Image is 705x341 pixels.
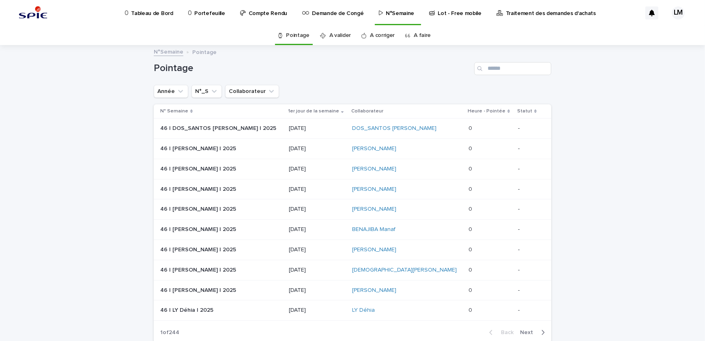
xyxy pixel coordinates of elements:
[352,307,375,314] a: LY Déhia
[154,240,551,260] tr: 46 | [PERSON_NAME] | 202546 | [PERSON_NAME] | 2025 [DATE][PERSON_NAME] 00 -
[289,186,346,193] p: [DATE]
[289,125,346,132] p: [DATE]
[518,307,538,314] p: -
[468,107,505,116] p: Heure - Pointée
[352,145,396,152] a: [PERSON_NAME]
[160,107,188,116] p: N° Semaine
[160,184,238,193] p: 46 | [PERSON_NAME] | 2025
[160,305,215,314] p: 46 | LY Déhia | 2025
[160,245,238,253] p: 46 | [PERSON_NAME] | 2025
[518,206,538,213] p: -
[352,206,396,213] a: [PERSON_NAME]
[154,179,551,199] tr: 46 | [PERSON_NAME] | 202546 | [PERSON_NAME] | 2025 [DATE][PERSON_NAME] 00 -
[160,144,238,152] p: 46 | [PERSON_NAME] | 2025
[154,280,551,300] tr: 46 | [PERSON_NAME] | 202546 | [PERSON_NAME] | 2025 [DATE][PERSON_NAME] 00 -
[289,246,346,253] p: [DATE]
[154,260,551,280] tr: 46 | [PERSON_NAME] | 202546 | [PERSON_NAME] | 2025 [DATE][DEMOGRAPHIC_DATA][PERSON_NAME] 00 -
[469,285,474,294] p: 0
[289,145,346,152] p: [DATE]
[352,287,396,294] a: [PERSON_NAME]
[517,107,532,116] p: Statut
[154,47,183,56] a: N°Semaine
[329,26,351,45] a: A valider
[288,107,339,116] p: 1er jour de la semaine
[469,245,474,253] p: 0
[191,85,222,98] button: N°_S
[469,144,474,152] p: 0
[154,159,551,179] tr: 46 | [PERSON_NAME] | 202546 | [PERSON_NAME] | 2025 [DATE][PERSON_NAME] 00 -
[154,138,551,159] tr: 46 | [PERSON_NAME] | 202546 | [PERSON_NAME] | 2025 [DATE][PERSON_NAME] 00 -
[474,62,551,75] input: Search
[520,330,538,335] span: Next
[518,226,538,233] p: -
[469,164,474,173] p: 0
[351,107,383,116] p: Collaborateur
[352,186,396,193] a: [PERSON_NAME]
[160,123,278,132] p: 46 | DOS_SANTOS [PERSON_NAME] | 2025
[469,204,474,213] p: 0
[289,307,346,314] p: [DATE]
[154,119,551,139] tr: 46 | DOS_SANTOS [PERSON_NAME] | 202546 | DOS_SANTOS [PERSON_NAME] | 2025 [DATE]DOS_SANTOS [PERSON...
[154,199,551,220] tr: 46 | [PERSON_NAME] | 202546 | [PERSON_NAME] | 2025 [DATE][PERSON_NAME] 00 -
[469,123,474,132] p: 0
[370,26,395,45] a: A corriger
[518,287,538,294] p: -
[518,166,538,173] p: -
[289,287,346,294] p: [DATE]
[469,265,474,274] p: 0
[496,330,514,335] span: Back
[518,246,538,253] p: -
[160,224,238,233] p: 46 | [PERSON_NAME] | 2025
[154,85,188,98] button: Année
[352,246,396,253] a: [PERSON_NAME]
[160,204,238,213] p: 46 | [PERSON_NAME] | 2025
[518,267,538,274] p: -
[192,47,217,56] p: Pointage
[286,26,310,45] a: Pointage
[518,145,538,152] p: -
[154,300,551,321] tr: 46 | LY Déhia | 202546 | LY Déhia | 2025 [DATE]LY Déhia 00 -
[469,305,474,314] p: 0
[469,224,474,233] p: 0
[352,226,395,233] a: BENAJIBA Manaf
[16,5,50,21] img: svstPd6MQfCT1uX1QGkG
[414,26,431,45] a: A faire
[672,6,685,19] div: LM
[160,164,238,173] p: 46 | [PERSON_NAME] | 2025
[289,226,346,233] p: [DATE]
[517,329,551,336] button: Next
[289,206,346,213] p: [DATE]
[289,166,346,173] p: [DATE]
[352,125,436,132] a: DOS_SANTOS [PERSON_NAME]
[160,285,238,294] p: 46 | [PERSON_NAME] | 2025
[289,267,346,274] p: [DATE]
[154,220,551,240] tr: 46 | [PERSON_NAME] | 202546 | [PERSON_NAME] | 2025 [DATE]BENAJIBA Manaf 00 -
[225,85,279,98] button: Collaborateur
[483,329,517,336] button: Back
[352,166,396,173] a: [PERSON_NAME]
[160,265,238,274] p: 46 | [PERSON_NAME] | 2025
[469,184,474,193] p: 0
[518,125,538,132] p: -
[518,186,538,193] p: -
[154,63,471,74] h1: Pointage
[352,267,457,274] a: [DEMOGRAPHIC_DATA][PERSON_NAME]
